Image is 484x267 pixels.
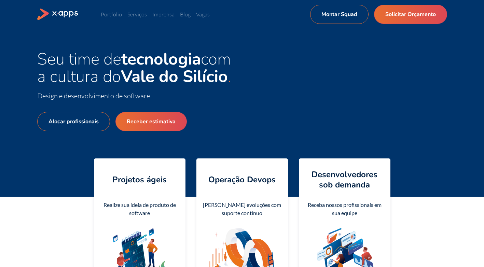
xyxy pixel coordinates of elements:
span: Seu time de com a cultura do [37,48,231,88]
a: Solicitar Orçamento [374,5,447,24]
a: Alocar profissionais [37,112,110,131]
span: Design e desenvolvimento de software [37,92,150,100]
h4: Desenvolvedores sob demanda [304,169,385,190]
h4: Operação Devops [208,174,276,185]
a: Receber estimativa [115,112,187,131]
h4: Projetos ágeis [112,174,167,185]
strong: tecnologia [121,48,201,70]
div: [PERSON_NAME] evoluções com suporte contínuo [202,201,282,217]
a: Vagas [196,11,210,18]
div: Realize sua ideia de produto de software [99,201,180,217]
a: Serviços [127,11,147,18]
a: Portfólio [101,11,122,18]
a: Blog [180,11,191,18]
a: Imprensa [152,11,175,18]
div: Receba nossos profissionais em sua equipe [304,201,385,217]
a: Montar Squad [310,5,369,24]
strong: Vale do Silício [121,65,228,88]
